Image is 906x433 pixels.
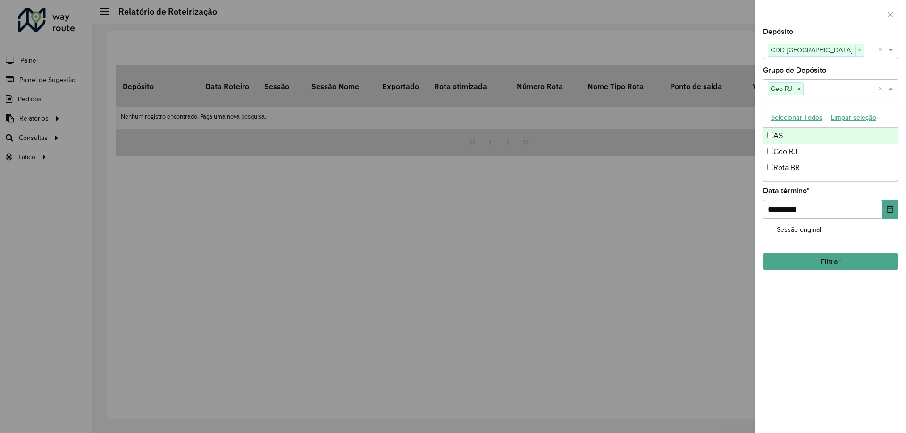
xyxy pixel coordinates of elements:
div: Rota BR [763,160,898,176]
span: CDD [GEOGRAPHIC_DATA] [768,44,855,56]
button: Limpar seleção [827,110,881,125]
button: Choose Date [882,200,898,219]
div: Geo RJ [763,144,898,160]
label: Sessão original [763,225,821,235]
ng-dropdown-panel: Options list [763,103,898,181]
label: Grupo de Depósito [763,65,826,76]
span: Geo RJ [768,83,795,94]
span: × [855,45,864,56]
div: AS [763,128,898,144]
label: Data término [763,185,810,196]
button: Filtrar [763,253,898,270]
label: Depósito [763,26,793,37]
span: × [795,83,803,95]
span: Clear all [878,44,886,56]
span: Clear all [878,83,886,94]
button: Selecionar Todos [767,110,827,125]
